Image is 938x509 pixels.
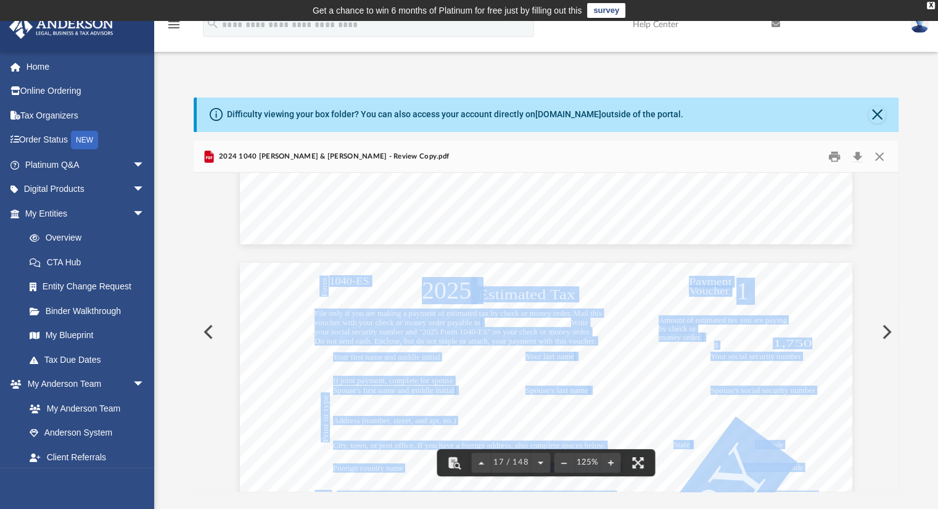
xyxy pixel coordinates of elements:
[714,341,718,349] span: $
[319,170,363,180] span: 149078
[525,386,588,394] span: Spouse's last name
[689,277,731,288] span: Payment
[927,2,935,9] div: close
[796,170,854,180] span: 53180__1
[492,449,530,476] button: 17 / 148
[574,458,601,466] div: Current zoom level
[276,418,302,425] span: Simple.
[206,17,220,30] i: search
[847,147,869,166] button: Download
[194,173,899,491] div: File preview
[276,434,302,441] span: Secure.
[329,276,369,287] span: 1040-ES
[409,425,438,435] span: AVE,
[525,352,574,360] span: Your last name
[17,275,163,299] a: Entity Change Request
[333,464,403,472] span: Foreign country name
[276,381,311,387] span: Pay online at
[511,425,525,435] span: 3B
[276,389,348,395] span: [DOMAIN_NAME][URL]
[554,449,574,476] button: Zoom out
[714,400,794,410] span: 092-92-8778
[133,152,157,178] span: arrow_drop_down
[333,376,453,384] span: If joint payment, complete for spouse
[492,458,530,466] span: 17 / 148
[522,363,614,373] span: [PERSON_NAME]
[677,450,692,460] span: NY
[227,108,683,121] div: Difficulty viewing your box folder? You can also access your account directly on outside of the p...
[276,397,291,403] span: etpay
[17,323,157,348] a: My Blueprint
[329,400,422,410] span: [PERSON_NAME]
[194,173,899,491] div: Document Viewer
[9,372,157,397] a: My Anderson Teamarrow_drop_down
[255,170,313,180] span: 10301007
[673,441,690,449] span: State
[17,421,157,445] a: Anderson System
[445,425,474,435] span: APT.
[484,318,568,326] span: "United States Treasury."
[315,337,596,345] span: Do not send cash. Enclose, but do not staple or attach, your payment with this voucher.
[9,201,163,226] a: My Entitiesarrow_drop_down
[133,372,157,397] span: arrow_drop_down
[71,131,98,149] div: NEW
[478,288,575,302] span: Estimated Tax
[624,449,651,476] button: Enter fullscreen
[194,141,899,492] div: Preview
[659,325,696,333] span: by check or
[329,287,403,293] span: Department of the Treasury
[9,152,163,177] a: Platinum Q&Aarrow_drop_down
[9,103,163,128] a: Tax Organizers
[17,299,163,323] a: Binder Walkthrough
[370,170,406,180] span: 53180
[535,109,601,119] a: [DOMAIN_NAME]
[17,226,163,250] a: Overview
[17,396,151,421] a: My Anderson Team
[329,425,358,435] span: 2758
[422,279,471,304] span: 2025
[659,316,787,324] span: Amount of estimated tax you are paying
[659,333,702,341] span: money order.
[337,491,612,499] span: For Disclosure, Privacy Act, and Paperwork Reduction Act Notice, see instructions.
[872,315,899,349] button: Next File
[751,450,788,460] span: 11229
[601,449,620,476] button: Zoom in
[662,304,757,312] span: Calendar year - Due [DATE]
[868,147,891,166] button: Close
[167,17,181,32] i: menu
[522,400,614,410] span: [PERSON_NAME]
[530,449,550,476] button: Next page
[216,151,449,162] span: 2024 1040 [PERSON_NAME] & [PERSON_NAME] - Review Copy.pdf
[755,441,783,449] span: ZIP code
[133,201,157,226] span: arrow_drop_down
[17,347,163,372] a: Tax Due Dates
[571,318,588,326] span: Write
[740,463,803,471] span: Foreign postal code
[822,147,847,166] button: Print
[320,278,328,297] span: Form
[329,363,427,373] span: [PERSON_NAME]
[133,177,157,202] span: arrow_drop_down
[736,279,749,304] span: 1
[760,291,815,297] span: OMB No. 1545-0074
[333,441,606,449] span: City, town, or post office. If you have a foreign address, also complete spaces below.
[710,386,815,394] span: Spouse's social security number
[773,339,817,349] span: 1,750.
[689,286,729,297] span: Voucher
[587,3,625,18] a: survey
[9,54,163,79] a: Home
[714,363,794,373] span: 095-02-7493
[321,395,329,442] span: Print or type
[315,309,602,317] span: File only if you are making a payment of estimated tax by check or money order. Mail this
[194,315,221,349] button: Previous File
[608,170,710,180] span: [PERSON_NAME],
[868,106,886,123] button: Close
[366,425,402,435] span: OCEAN
[329,450,438,460] span: [GEOGRAPHIC_DATA]
[9,128,163,153] a: Order StatusNEW
[746,491,817,499] span: Form 1040-ES (2025)
[315,490,331,499] span: LHA
[17,250,163,275] a: CTA Hub
[315,328,591,336] span: your social security number and "2025 Form 1040-ES" on your check or money order.
[6,15,117,39] img: Anderson Advisors Platinum Portal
